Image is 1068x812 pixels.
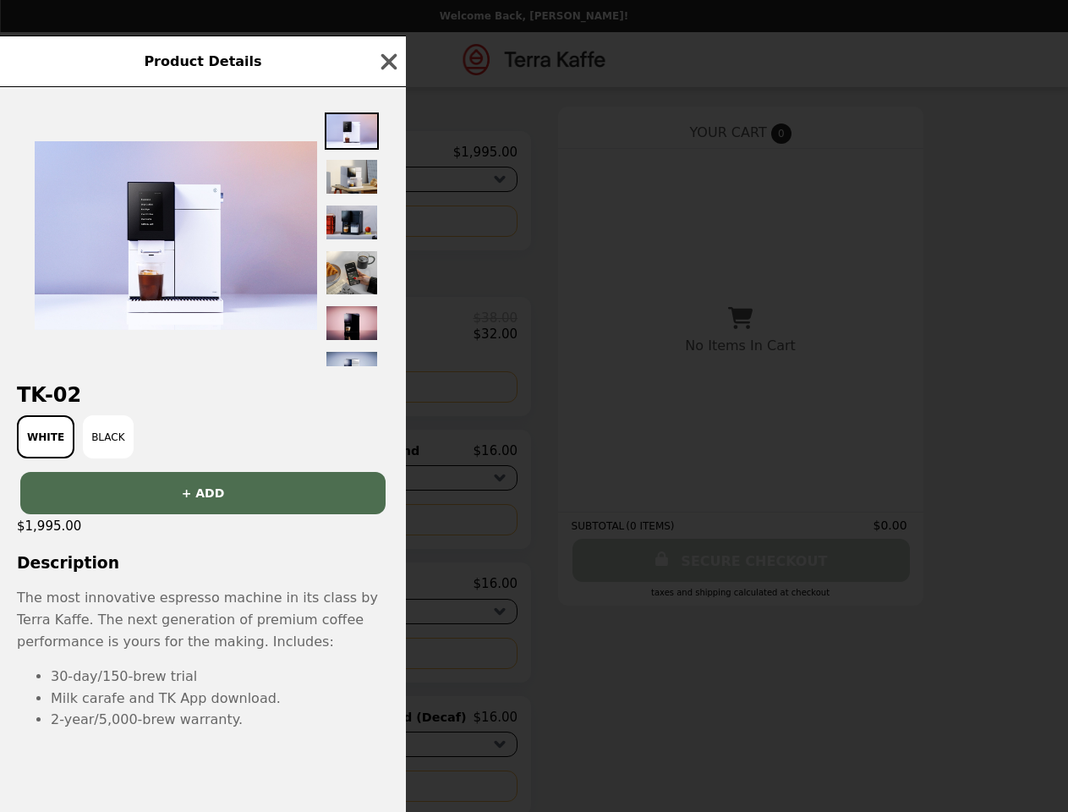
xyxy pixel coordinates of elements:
[51,709,389,731] li: 2-year/5,000-brew warranty.
[325,112,379,150] img: Thumbnail 1
[35,141,317,330] img: White
[325,304,379,342] img: Thumbnail 5
[144,53,261,69] span: Product Details
[325,204,379,241] img: Thumbnail 3
[20,472,386,514] button: + ADD
[17,587,389,652] p: The most innovative espresso machine in its class by Terra Kaffe. The next generation of premium ...
[83,415,133,458] button: Black
[325,158,379,195] img: Thumbnail 2
[17,415,74,458] button: White
[51,688,389,710] li: Milk carafe and TK App download.
[325,350,379,387] img: Thumbnail 6
[51,666,389,688] li: 30-day/150-brew trial
[325,250,379,296] img: Thumbnail 4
